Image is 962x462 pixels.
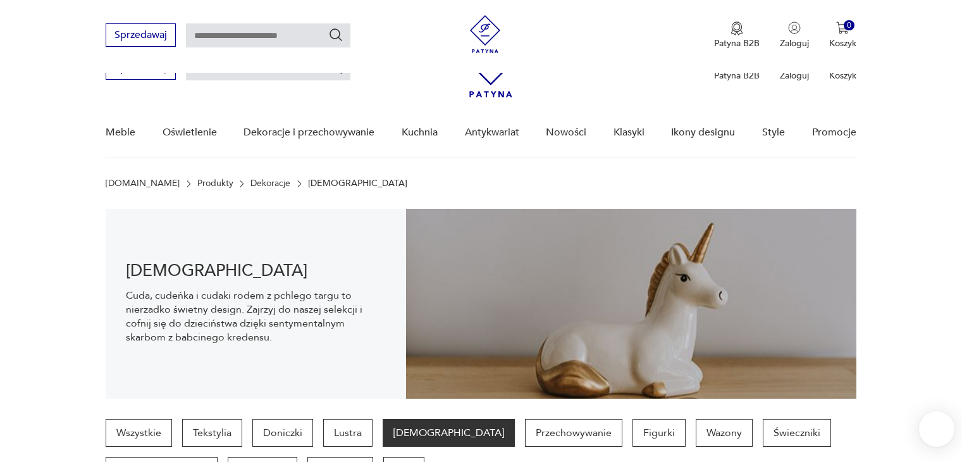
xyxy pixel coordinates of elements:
[163,108,217,157] a: Oświetlenie
[106,65,176,73] a: Sprzedawaj
[402,108,438,157] a: Kuchnia
[836,22,849,34] img: Ikona koszyka
[763,419,831,447] a: Świeczniki
[328,27,343,42] button: Szukaj
[812,108,856,157] a: Promocje
[465,108,519,157] a: Antykwariat
[126,263,386,278] h1: [DEMOGRAPHIC_DATA]
[780,70,809,82] p: Zaloguj
[106,178,180,189] a: [DOMAIN_NAME]
[546,108,586,157] a: Nowości
[126,289,386,344] p: Cuda, cudeńka i cudaki rodem z pchlego targu to nierzadko świetny design. Zajrzyj do naszej selek...
[106,108,135,157] a: Meble
[244,108,374,157] a: Dekoracje i przechowywanie
[614,108,644,157] a: Klasyki
[780,22,809,49] button: Zaloguj
[829,22,856,49] button: 0Koszyk
[829,70,856,82] p: Koszyk
[731,22,743,35] img: Ikona medalu
[714,70,760,82] p: Patyna B2B
[844,20,854,31] div: 0
[762,108,785,157] a: Style
[250,178,290,189] a: Dekoracje
[671,108,735,157] a: Ikony designu
[714,37,760,49] p: Patyna B2B
[106,32,176,41] a: Sprzedawaj
[308,178,407,189] p: [DEMOGRAPHIC_DATA]
[829,37,856,49] p: Koszyk
[182,419,242,447] a: Tekstylia
[714,22,760,49] button: Patyna B2B
[106,419,172,447] a: Wszystkie
[525,419,622,447] a: Przechowywanie
[106,23,176,47] button: Sprzedawaj
[919,411,954,447] iframe: Smartsupp widget button
[323,419,373,447] a: Lustra
[406,209,856,399] img: 639502e540ead061e5be55e2bb6183ad.jpg
[696,419,753,447] a: Wazony
[383,419,515,447] a: [DEMOGRAPHIC_DATA]
[780,37,809,49] p: Zaloguj
[466,15,504,53] img: Patyna - sklep z meblami i dekoracjami vintage
[197,178,233,189] a: Produkty
[632,419,686,447] a: Figurki
[252,419,313,447] a: Doniczki
[788,22,801,34] img: Ikonka użytkownika
[714,22,760,49] a: Ikona medaluPatyna B2B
